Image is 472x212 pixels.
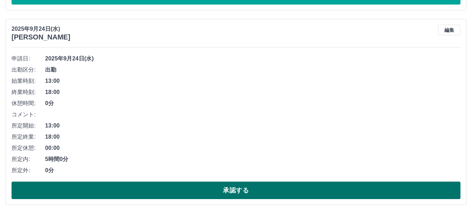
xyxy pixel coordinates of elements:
[12,166,45,175] span: 所定外:
[45,54,460,63] span: 2025年9月24日(水)
[12,99,45,108] span: 休憩時間:
[12,155,45,163] span: 所定内:
[12,77,45,85] span: 始業時刻:
[12,33,70,41] h3: [PERSON_NAME]
[12,182,460,199] button: 承認する
[45,144,460,152] span: 00:00
[438,25,460,35] button: 編集
[12,66,45,74] span: 出勤区分:
[45,99,460,108] span: 0分
[12,110,45,119] span: コメント:
[12,88,45,96] span: 終業時刻:
[12,54,45,63] span: 申請日:
[12,122,45,130] span: 所定開始:
[45,66,460,74] span: 出勤
[45,133,460,141] span: 18:00
[45,155,460,163] span: 5時間0分
[12,144,45,152] span: 所定休憩:
[12,25,70,33] p: 2025年9月24日(水)
[45,122,460,130] span: 13:00
[45,88,460,96] span: 18:00
[45,166,460,175] span: 0分
[12,133,45,141] span: 所定終業:
[45,77,460,85] span: 13:00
